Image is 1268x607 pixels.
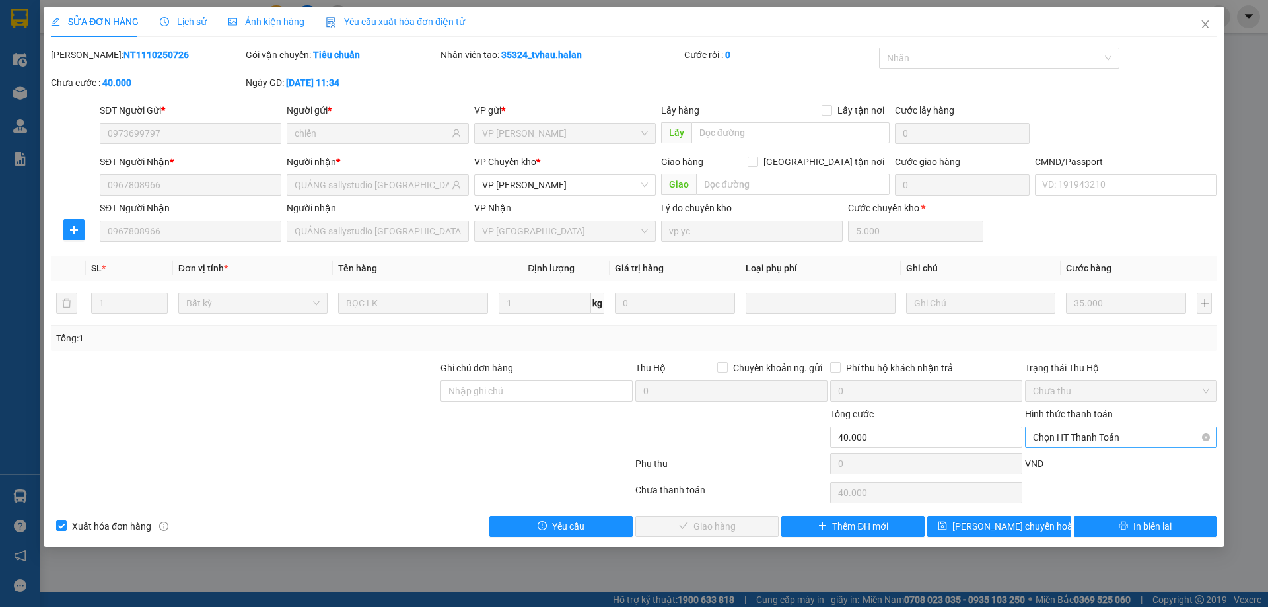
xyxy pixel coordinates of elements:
[482,124,648,143] span: VP Nguyễn Trãi
[452,180,461,190] span: user
[728,361,828,375] span: Chuyển khoản ng. gửi
[440,363,513,373] label: Ghi chú đơn hàng
[474,201,656,215] div: VP Nhận
[246,75,438,90] div: Ngày GD:
[848,201,983,215] div: Cước chuyển kho
[102,77,131,88] b: 40.000
[528,263,575,273] span: Định lượng
[1133,519,1172,534] span: In biên lai
[287,201,468,215] div: Người nhận
[17,17,116,83] img: logo.jpg
[287,103,468,118] div: Người gửi
[927,516,1071,537] button: save[PERSON_NAME] chuyển hoàn
[906,293,1055,314] input: Ghi Chú
[615,263,664,273] span: Giá trị hàng
[781,516,925,537] button: plusThêm ĐH mới
[338,293,487,314] input: VD: Bàn, Ghế
[552,519,584,534] span: Yêu cầu
[123,50,189,60] b: NT1110250726
[1066,263,1111,273] span: Cước hàng
[287,155,468,169] div: Người nhận
[1025,458,1043,469] span: VND
[696,174,890,195] input: Dọc đường
[938,521,947,532] span: save
[489,516,633,537] button: exclamation-circleYêu cầu
[832,519,888,534] span: Thêm ĐH mới
[901,256,1061,281] th: Ghi chú
[634,483,829,506] div: Chưa thanh toán
[895,174,1030,196] input: Cước giao hàng
[1119,521,1128,532] span: printer
[452,129,461,138] span: user
[830,409,874,419] span: Tổng cước
[1033,427,1209,447] span: Chọn HT Thanh Toán
[56,293,77,314] button: delete
[286,77,339,88] b: [DATE] 11:34
[1025,361,1217,375] div: Trạng thái Thu Hộ
[591,293,604,314] span: kg
[474,103,656,118] div: VP gửi
[1025,409,1113,419] label: Hình thức thanh toán
[63,219,85,240] button: plus
[64,225,84,235] span: plus
[67,519,157,534] span: Xuất hóa đơn hàng
[160,17,207,27] span: Lịch sử
[895,123,1030,144] input: Cước lấy hàng
[1200,19,1211,30] span: close
[684,48,876,62] div: Cước rồi :
[246,48,438,62] div: Gói vận chuyển:
[661,105,699,116] span: Lấy hàng
[186,293,320,313] span: Bất kỳ
[635,363,666,373] span: Thu Hộ
[51,17,60,26] span: edit
[1035,155,1216,169] div: CMND/Passport
[635,516,779,537] button: checkGiao hàng
[1197,293,1211,314] button: plus
[51,75,243,90] div: Chưa cước :
[740,256,900,281] th: Loại phụ phí
[123,32,552,49] li: 271 - [PERSON_NAME] - [GEOGRAPHIC_DATA] - [GEOGRAPHIC_DATA]
[17,90,197,134] b: GỬI : VP [GEOGRAPHIC_DATA]
[895,105,954,116] label: Cước lấy hàng
[178,263,228,273] span: Đơn vị tính
[295,126,448,141] input: Tên người gửi
[952,519,1078,534] span: [PERSON_NAME] chuyển hoàn
[56,331,489,345] div: Tổng: 1
[538,521,547,532] span: exclamation-circle
[725,50,730,60] b: 0
[661,174,696,195] span: Giao
[482,221,648,241] span: VP Định Hóa
[615,293,735,314] input: 0
[159,522,168,531] span: info-circle
[1033,381,1209,401] span: Chưa thu
[51,17,139,27] span: SỬA ĐƠN HÀNG
[440,380,633,402] input: Ghi chú đơn hàng
[313,50,360,60] b: Tiêu chuẩn
[1187,7,1224,44] button: Close
[440,48,682,62] div: Nhân viên tạo:
[1066,293,1186,314] input: 0
[326,17,465,27] span: Yêu cầu xuất hóa đơn điện tử
[474,157,536,167] span: VP Chuyển kho
[160,17,169,26] span: clock-circle
[91,263,102,273] span: SL
[51,48,243,62] div: [PERSON_NAME]:
[338,263,377,273] span: Tên hàng
[841,361,958,375] span: Phí thu hộ khách nhận trả
[501,50,582,60] b: 35324_tvhau.halan
[818,521,827,532] span: plus
[895,157,960,167] label: Cước giao hàng
[691,122,890,143] input: Dọc đường
[326,17,336,28] img: icon
[661,157,703,167] span: Giao hàng
[661,122,691,143] span: Lấy
[100,155,281,169] div: SĐT Người Nhận
[228,17,237,26] span: picture
[100,103,281,118] div: SĐT Người Gửi
[482,175,648,195] span: VP Hoàng Gia
[228,17,304,27] span: Ảnh kiện hàng
[634,456,829,480] div: Phụ thu
[1074,516,1217,537] button: printerIn biên lai
[1202,433,1210,441] span: close-circle
[758,155,890,169] span: [GEOGRAPHIC_DATA] tận nơi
